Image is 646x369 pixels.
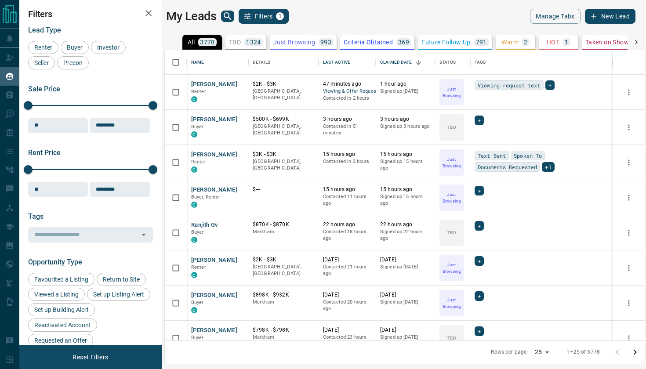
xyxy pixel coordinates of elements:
[319,50,376,75] div: Last Active
[191,186,237,194] button: [PERSON_NAME]
[28,56,55,69] div: Seller
[28,258,82,266] span: Opportunity Type
[191,291,237,300] button: [PERSON_NAME]
[380,151,431,158] p: 15 hours ago
[478,163,537,171] span: Documents Requested
[622,226,635,239] button: more
[478,257,481,265] span: +
[344,39,393,45] p: Criteria Obtained
[191,326,237,335] button: [PERSON_NAME]
[91,41,126,54] div: Investor
[440,261,463,275] p: Just Browsing
[229,39,241,45] p: TBD
[542,162,554,172] div: +1
[380,326,431,334] p: [DATE]
[191,116,237,124] button: [PERSON_NAME]
[253,123,314,137] p: [GEOGRAPHIC_DATA], [GEOGRAPHIC_DATA]
[380,193,431,207] p: Signed up 15 hours ago
[221,11,234,22] button: search button
[253,299,314,306] p: Markham
[188,39,195,45] p: All
[61,41,89,54] div: Buyer
[191,221,218,229] button: Ranjith Gv
[475,221,484,231] div: +
[64,44,86,51] span: Buyer
[585,9,635,24] button: New Lead
[28,85,60,93] span: Sale Price
[191,229,204,235] span: Buyer
[87,288,150,301] div: Set up Listing Alert
[253,50,270,75] div: Details
[28,334,93,347] div: Requested an Offer
[376,50,435,75] div: Claimed Date
[191,335,204,340] span: Buyer
[585,39,641,45] p: Taken on Showings
[138,228,150,241] button: Open
[28,212,44,221] span: Tags
[622,121,635,134] button: more
[323,228,371,242] p: Contacted 18 hours ago
[380,123,431,130] p: Signed up 3 hours ago
[320,39,331,45] p: 993
[253,256,314,264] p: $2K - $3K
[191,124,204,130] span: Buyer
[514,151,542,160] span: Spoken To
[440,191,463,204] p: Just Browsing
[191,237,197,243] div: condos.ca
[545,163,551,171] span: +1
[31,44,55,51] span: Renter
[28,9,153,19] h2: Filters
[323,88,371,95] span: Viewing & Offer Request
[622,261,635,275] button: more
[323,158,371,165] p: Contacted in 2 hours
[323,334,371,347] p: Contacted 23 hours ago
[447,124,456,130] p: TBD
[565,39,568,45] p: 1
[28,41,58,54] div: Renter
[524,39,527,45] p: 2
[440,86,463,99] p: Just Browsing
[191,131,197,137] div: condos.ca
[439,50,456,75] div: Status
[478,116,481,125] span: +
[398,39,409,45] p: 369
[253,80,314,88] p: $2K - $3K
[28,26,61,34] span: Lead Type
[380,88,431,95] p: Signed up [DATE]
[478,186,481,195] span: +
[501,39,519,45] p: Warm
[475,50,486,75] div: Tags
[253,116,314,123] p: $500K - $699K
[380,50,412,75] div: Claimed Date
[28,303,95,316] div: Set up Building Alert
[380,334,431,341] p: Signed up [DATE]
[277,13,283,19] span: 1
[622,86,635,99] button: more
[253,151,314,158] p: $3K - $3K
[475,256,484,266] div: +
[380,291,431,299] p: [DATE]
[380,158,431,172] p: Signed up 15 hours ago
[380,256,431,264] p: [DATE]
[191,272,197,278] div: condos.ca
[440,297,463,310] p: Just Browsing
[323,256,371,264] p: [DATE]
[475,326,484,336] div: +
[447,229,456,236] p: TBD
[67,350,114,365] button: Reset Filters
[246,39,261,45] p: 1324
[380,299,431,306] p: Signed up [DATE]
[323,80,371,88] p: 47 minutes ago
[478,151,506,160] span: Text Sent
[548,81,552,90] span: +
[622,332,635,345] button: more
[191,256,237,264] button: [PERSON_NAME]
[60,59,86,66] span: Precon
[191,89,206,94] span: Renter
[94,44,123,51] span: Investor
[323,326,371,334] p: [DATE]
[191,202,197,208] div: condos.ca
[476,39,487,45] p: 791
[97,273,146,286] div: Return to Site
[100,276,143,283] span: Return to Site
